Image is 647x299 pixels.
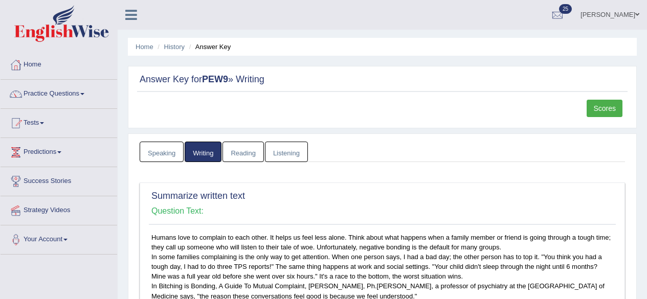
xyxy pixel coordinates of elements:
[559,4,572,14] span: 25
[202,74,228,84] strong: PEW9
[164,43,185,51] a: History
[140,142,184,163] a: Speaking
[187,42,231,52] li: Answer Key
[587,100,622,117] a: Scores
[222,142,263,163] a: Reading
[1,138,117,164] a: Predictions
[1,196,117,222] a: Strategy Videos
[136,43,153,51] a: Home
[151,206,613,216] h4: Question Text:
[265,142,308,163] a: Listening
[1,80,117,105] a: Practice Questions
[1,109,117,134] a: Tests
[1,225,117,251] a: Your Account
[140,75,625,85] h2: Answer Key for » Writing
[151,191,613,201] h2: Summarize written text
[1,167,117,193] a: Success Stories
[1,51,117,76] a: Home
[185,142,221,163] a: Writing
